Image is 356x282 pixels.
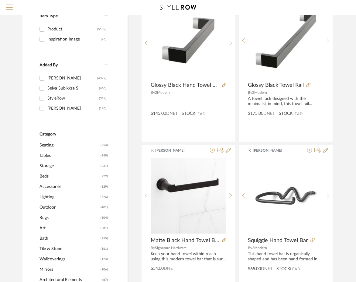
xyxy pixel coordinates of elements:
div: StyleRow [47,93,99,103]
span: Lead [195,112,206,116]
span: (255) [101,234,108,243]
span: 2Modern [252,246,267,250]
span: Squiggle Hand Towel Bar [248,237,308,244]
div: [PERSON_NAME] [47,104,99,113]
div: Inspiration Image [47,34,101,44]
div: Product [47,24,97,34]
div: (466) [99,83,106,93]
span: DNET [261,267,272,271]
span: Tables [39,150,99,161]
div: [PERSON_NAME] [47,73,97,83]
div: (5182) [97,24,106,34]
span: Glossy Black Hand Towel Ring [151,82,220,89]
div: (146) [99,104,106,113]
span: $54.00 [151,266,164,271]
span: 2Modern [155,91,170,94]
span: Tile & Stone [39,244,99,254]
span: Accessories [39,182,99,192]
span: Wallcoverings [39,254,99,264]
span: STOCK [182,111,195,117]
span: DNET [164,266,175,271]
span: By [151,246,155,250]
span: Item Type [39,14,58,18]
span: 2Modern [252,91,267,94]
span: $175.00 [248,111,263,116]
span: Rugs [39,213,99,223]
span: $145.00 [151,111,166,116]
span: $65.00 [248,267,261,271]
span: Category [39,132,56,137]
span: (161) [101,244,108,254]
span: (106) [101,265,108,274]
span: STOCK [276,266,290,272]
img: Glossy Black Towel Rail [248,3,323,78]
div: Selva Subikksa S [47,83,99,93]
span: (449) [101,151,108,160]
span: Storage [39,161,99,171]
span: STOCK [279,111,293,117]
div: (76) [101,34,106,44]
div: This hand towel bar is organically shaped and has been hand formed in solid brass with a matte fi... [248,252,323,262]
span: Seating [39,140,99,150]
span: (714) [101,140,108,150]
span: Beds [39,171,101,182]
span: Lead [293,112,303,116]
div: (4327) [97,73,106,83]
span: Signature Hardware [155,246,187,250]
span: (726) [101,192,108,202]
span: Art [39,223,99,233]
span: Matte Black Hand Towel Bar [151,237,220,244]
span: By [248,246,252,250]
span: (124) [101,254,108,264]
div: Keep your hand towel within reach using this modern towel bar that is sure to deliver stylish con... [151,252,226,262]
span: Lighting [39,192,99,202]
span: Mirrors [39,264,99,275]
img: Glossy Black Hand Towel Ring [151,3,226,78]
span: (29) [102,171,108,181]
span: (829) [101,182,108,192]
span: Bath [39,233,99,244]
img: Matte Black Hand Towel Bar [151,158,226,234]
span: Added By [39,63,58,67]
span: [PERSON_NAME] [155,148,193,153]
div: A towel rack designed with the minimalist in mind, this towel rail features a functionality that ... [248,96,323,107]
span: By [248,91,252,94]
span: Lead [290,267,300,271]
span: (304) [101,213,108,223]
span: (231) [101,161,108,171]
span: Outdoor [39,202,99,213]
span: Glossy Black Towel Rail [248,82,304,89]
span: [PERSON_NAME] [253,148,291,153]
span: DNET [263,111,275,116]
div: 0 [151,2,226,79]
div: (319) [99,93,106,103]
span: (281) [101,223,108,233]
img: Squiggle Hand Towel Bar [248,158,323,234]
span: By [151,91,155,94]
span: (401) [101,203,108,212]
span: DNET [166,111,178,116]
